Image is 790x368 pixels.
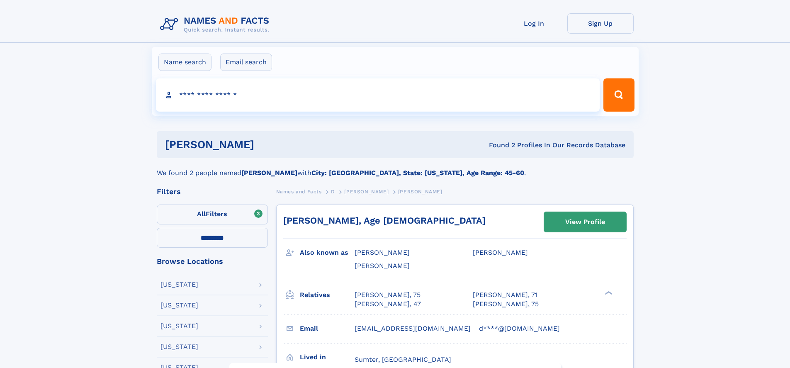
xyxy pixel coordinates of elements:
[567,13,634,34] a: Sign Up
[157,13,276,36] img: Logo Names and Facts
[165,139,372,150] h1: [PERSON_NAME]
[300,246,355,260] h3: Also known as
[603,78,634,112] button: Search Button
[197,210,206,218] span: All
[473,300,539,309] a: [PERSON_NAME], 75
[300,288,355,302] h3: Relatives
[220,54,272,71] label: Email search
[276,186,322,197] a: Names and Facts
[344,186,389,197] a: [PERSON_NAME]
[157,258,268,265] div: Browse Locations
[501,13,567,34] a: Log In
[355,262,410,270] span: [PERSON_NAME]
[473,249,528,256] span: [PERSON_NAME]
[473,290,537,300] a: [PERSON_NAME], 71
[355,324,471,332] span: [EMAIL_ADDRESS][DOMAIN_NAME]
[331,189,335,195] span: D
[157,158,634,178] div: We found 2 people named with .
[372,141,625,150] div: Found 2 Profiles In Our Records Database
[300,350,355,364] h3: Lived in
[603,290,613,295] div: ❯
[355,356,451,363] span: Sumter, [GEOGRAPHIC_DATA]
[156,78,600,112] input: search input
[355,290,421,300] a: [PERSON_NAME], 75
[283,215,486,226] a: [PERSON_NAME], Age [DEMOGRAPHIC_DATA]
[157,188,268,195] div: Filters
[157,205,268,224] label: Filters
[160,281,198,288] div: [US_STATE]
[355,300,421,309] a: [PERSON_NAME], 47
[160,344,198,350] div: [US_STATE]
[300,322,355,336] h3: Email
[331,186,335,197] a: D
[544,212,626,232] a: View Profile
[565,212,605,232] div: View Profile
[344,189,389,195] span: [PERSON_NAME]
[160,323,198,329] div: [US_STATE]
[160,302,198,309] div: [US_STATE]
[241,169,297,177] b: [PERSON_NAME]
[398,189,442,195] span: [PERSON_NAME]
[355,249,410,256] span: [PERSON_NAME]
[158,54,211,71] label: Name search
[311,169,524,177] b: City: [GEOGRAPHIC_DATA], State: [US_STATE], Age Range: 45-60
